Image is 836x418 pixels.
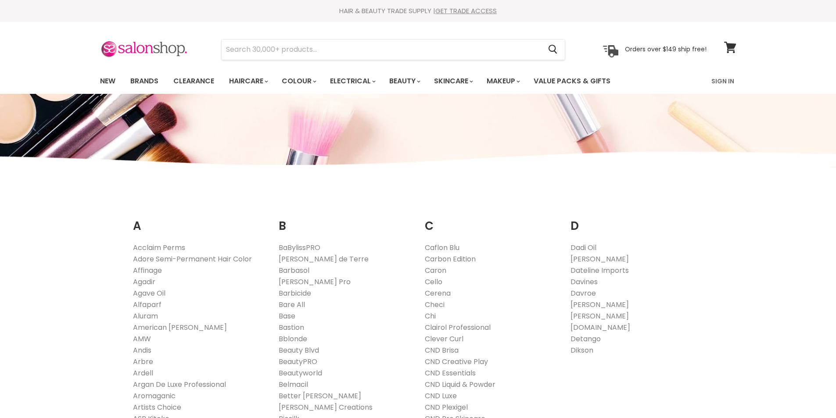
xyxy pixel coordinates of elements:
[425,288,451,298] a: Cerena
[570,300,629,310] a: [PERSON_NAME]
[435,6,497,15] a: GET TRADE ACCESS
[133,345,151,355] a: Andis
[279,277,351,287] a: [PERSON_NAME] Pro
[425,402,468,412] a: CND Plexigel
[133,379,226,389] a: Argan De Luxe Professional
[279,288,311,298] a: Barbicide
[425,206,558,235] h2: C
[133,265,162,275] a: Affinage
[279,265,309,275] a: Barbasol
[480,72,525,90] a: Makeup
[570,311,629,321] a: [PERSON_NAME]
[133,288,165,298] a: Agave Oil
[133,243,185,253] a: Acclaim Perms
[279,322,304,332] a: Bastion
[279,243,320,253] a: BaBylissPRO
[133,300,161,310] a: Alfaparf
[124,72,165,90] a: Brands
[279,345,319,355] a: Beauty Blvd
[133,368,153,378] a: Ardell
[133,322,227,332] a: American [PERSON_NAME]
[425,277,442,287] a: Cello
[279,391,361,401] a: Better [PERSON_NAME]
[425,254,476,264] a: Carbon Edition
[279,206,412,235] h2: B
[133,277,155,287] a: Agadir
[570,345,593,355] a: Dikson
[425,265,446,275] a: Caron
[570,322,630,332] a: [DOMAIN_NAME]
[279,379,308,389] a: Belmacil
[570,334,601,344] a: Detango
[425,391,457,401] a: CND Luxe
[133,334,151,344] a: AMW
[279,357,317,367] a: BeautyPRO
[425,322,491,332] a: Clairol Professional
[93,68,662,94] ul: Main menu
[570,254,629,264] a: [PERSON_NAME]
[570,277,598,287] a: Davines
[279,254,369,264] a: [PERSON_NAME] de Terre
[425,345,459,355] a: CND Brisa
[425,300,445,310] a: Checi
[706,72,739,90] a: Sign In
[133,357,153,367] a: Arbre
[222,72,273,90] a: Haircare
[221,39,565,60] form: Product
[425,243,459,253] a: Caflon Blu
[425,379,495,389] a: CND Liquid & Powder
[383,72,426,90] a: Beauty
[133,206,266,235] h2: A
[279,368,322,378] a: Beautyworld
[133,402,181,412] a: Artists Choice
[570,288,596,298] a: Davroe
[89,68,747,94] nav: Main
[279,311,295,321] a: Base
[275,72,322,90] a: Colour
[323,72,381,90] a: Electrical
[625,45,707,53] p: Orders over $149 ship free!
[527,72,617,90] a: Value Packs & Gifts
[425,311,436,321] a: Chi
[167,72,221,90] a: Clearance
[89,7,747,15] div: HAIR & BEAUTY TRADE SUPPLY |
[570,243,596,253] a: Dadi Oil
[279,402,373,412] a: [PERSON_NAME] Creations
[133,391,176,401] a: Aromaganic
[279,300,305,310] a: Bare All
[93,72,122,90] a: New
[279,334,307,344] a: Bblonde
[222,39,542,60] input: Search
[570,206,703,235] h2: D
[425,334,463,344] a: Clever Curl
[570,265,629,275] a: Dateline Imports
[133,311,158,321] a: Aluram
[133,254,252,264] a: Adore Semi-Permanent Hair Color
[425,357,488,367] a: CND Creative Play
[425,368,476,378] a: CND Essentials
[427,72,478,90] a: Skincare
[542,39,565,60] button: Search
